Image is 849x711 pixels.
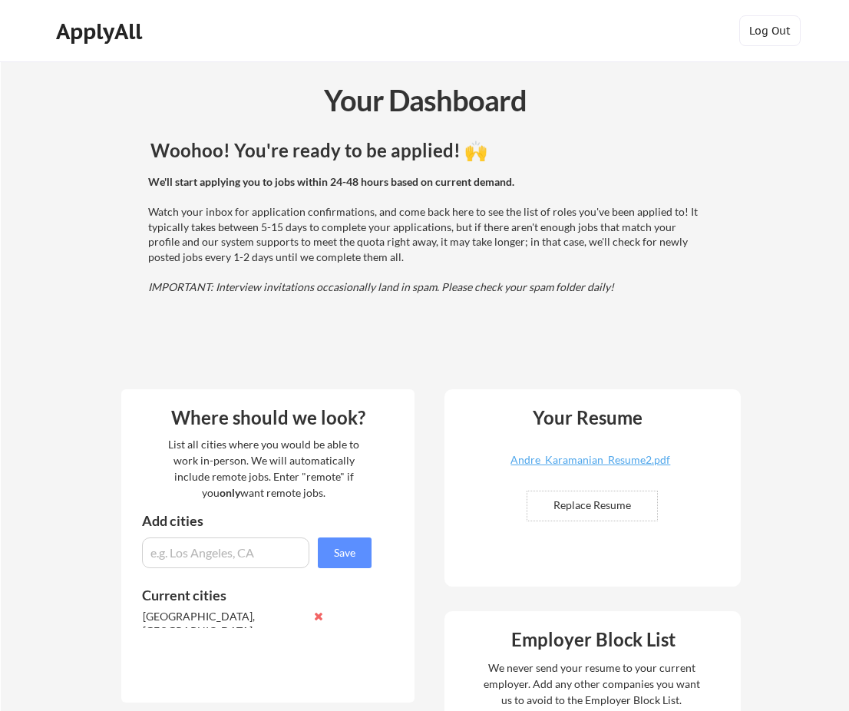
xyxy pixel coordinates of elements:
[142,537,309,568] input: e.g. Los Angeles, CA
[148,280,614,293] em: IMPORTANT: Interview invitations occasionally land in spam. Please check your spam folder daily!
[318,537,372,568] button: Save
[499,455,682,478] a: Andre_Karamanian_Resume2.pdf
[142,588,355,602] div: Current cities
[148,175,514,188] strong: We'll start applying you to jobs within 24-48 hours based on current demand.
[220,486,240,499] strong: only
[2,78,849,122] div: Your Dashboard
[56,18,147,45] div: ApplyAll
[158,436,369,501] div: List all cities where you would be able to work in-person. We will automatically include remote j...
[451,630,736,649] div: Employer Block List
[499,455,682,465] div: Andre_Karamanian_Resume2.pdf
[143,609,305,639] div: [GEOGRAPHIC_DATA], [GEOGRAPHIC_DATA]
[142,514,375,527] div: Add cities
[511,408,663,427] div: Your Resume
[125,408,411,427] div: Where should we look?
[482,660,701,708] div: We never send your resume to your current employer. Add any other companies you want us to avoid ...
[150,141,704,160] div: Woohoo! You're ready to be applied! 🙌
[148,174,702,295] div: Watch your inbox for application confirmations, and come back here to see the list of roles you'v...
[739,15,801,46] button: Log Out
